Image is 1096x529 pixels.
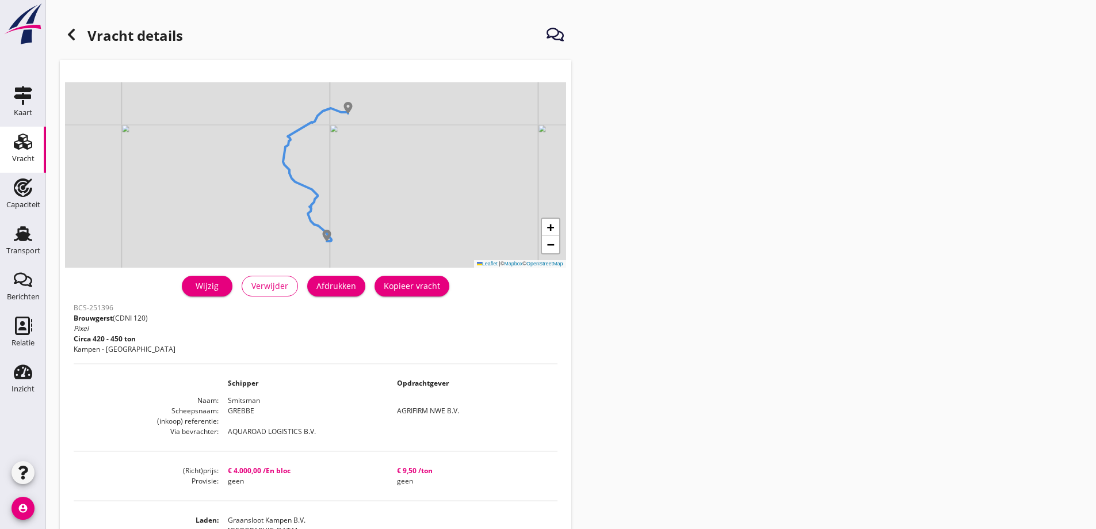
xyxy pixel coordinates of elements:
[191,280,223,292] div: Wijzig
[14,109,32,116] div: Kaart
[219,466,388,476] dd: € 4.000,00 /En bloc
[384,280,440,292] div: Kopieer vracht
[542,219,559,236] a: Zoom in
[388,476,557,486] dd: geen
[499,261,500,267] span: |
[6,247,40,254] div: Transport
[375,276,449,296] button: Kopieer vracht
[74,466,219,476] dt: (Richt)prijs
[547,237,554,252] span: −
[2,3,44,45] img: logo-small.a267ee39.svg
[219,476,388,486] dd: geen
[388,406,557,416] dd: AGRIFIRM NWE B.V.
[219,378,388,389] dd: Schipper
[219,395,557,406] dd: Smitsman
[74,344,175,355] p: Kampen - [GEOGRAPHIC_DATA]
[547,220,554,234] span: +
[388,378,557,389] dd: Opdrachtgever
[74,416,219,427] dt: (inkoop) referentie
[321,230,333,241] img: Marker
[74,334,175,344] p: Circa 420 - 450 ton
[12,155,35,162] div: Vracht
[7,293,40,300] div: Berichten
[74,406,219,416] dt: Scheepsnaam
[342,102,354,113] img: Marker
[504,261,522,267] a: Mapbox
[6,201,40,208] div: Capaciteit
[74,476,219,486] dt: Provisie
[219,427,388,437] dd: AQUAROAD LOGISTICS B.V.
[74,303,113,313] span: BCS-251396
[12,385,35,393] div: Inzicht
[219,406,388,416] dd: GREBBE
[388,466,557,476] dd: € 9,50 /ton
[12,339,35,347] div: Relatie
[307,276,365,296] button: Afdrukken
[74,324,89,333] span: Pixel
[74,313,175,324] p: (CDNI 120)
[526,261,563,267] a: OpenStreetMap
[542,236,559,253] a: Zoom out
[74,395,219,406] dt: Naam
[474,260,566,268] div: © ©
[251,280,288,292] div: Verwijder
[60,23,183,51] h1: Vracht details
[12,497,35,520] i: account_circle
[182,276,232,296] a: Wijzig
[316,280,356,292] div: Afdrukken
[74,427,219,437] dt: Via bevrachter
[74,313,113,323] span: Brouwgerst
[477,261,498,267] a: Leaflet
[242,276,298,296] button: Verwijder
